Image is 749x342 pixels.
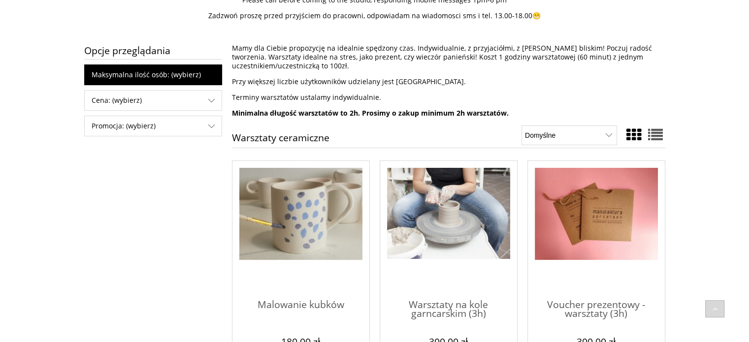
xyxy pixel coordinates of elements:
select: Sortuj wg [521,125,617,145]
a: Przejdź do produktu Voucher prezentowy - warsztaty (3h) [535,168,658,291]
a: Malowanie kubków [239,291,362,330]
p: Terminy warsztatów ustalamy indywidualnie. [232,93,665,102]
a: Przejdź do produktu Warsztaty na kole garncarskim (3h) [387,168,510,291]
p: Przy większej liczbie użytkowników udzielany jest [GEOGRAPHIC_DATA]. [232,77,665,86]
h1: Warsztaty ceramiczne [232,133,329,148]
span: Opcje przeglądania [84,42,222,59]
img: Voucher prezentowy - warsztaty (3h) [535,168,658,260]
span: Warsztaty na kole garncarskim (3h) [387,291,510,320]
a: Warsztaty na kole garncarskim (3h) [387,291,510,330]
img: Warsztaty na kole garncarskim (3h) [387,168,510,259]
span: Maksymalna ilość osób: (wybierz) [85,65,222,85]
p: Zadzwoń proszę przed przyjściem do pracowni, odpowiadam na wiadomosci sms i tel. 13.00-18.00😁 [84,11,665,20]
a: Widok ze zdjęciem [626,124,641,145]
strong: Minimalna długość warsztatów to 2h. Prosimy o zakup minimum 2h warsztatów. [232,108,509,118]
img: Malowanie kubków [239,168,362,260]
div: Filtruj [84,64,222,85]
span: Malowanie kubków [239,291,362,320]
span: Cena: (wybierz) [85,91,222,110]
span: Voucher prezentowy - warsztaty (3h) [535,291,658,320]
p: Mamy dla Ciebie propozycję na idealnie spędzony czas. Indywidualnie, z przyjaciółmi, z [PERSON_NA... [232,44,665,70]
div: Filtruj [84,90,222,111]
a: Przejdź do produktu Malowanie kubków [239,168,362,291]
span: Promocja: (wybierz) [85,116,222,136]
a: Widok pełny [648,124,663,145]
div: Filtruj [84,116,222,136]
a: Voucher prezentowy - warsztaty (3h) [535,291,658,330]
